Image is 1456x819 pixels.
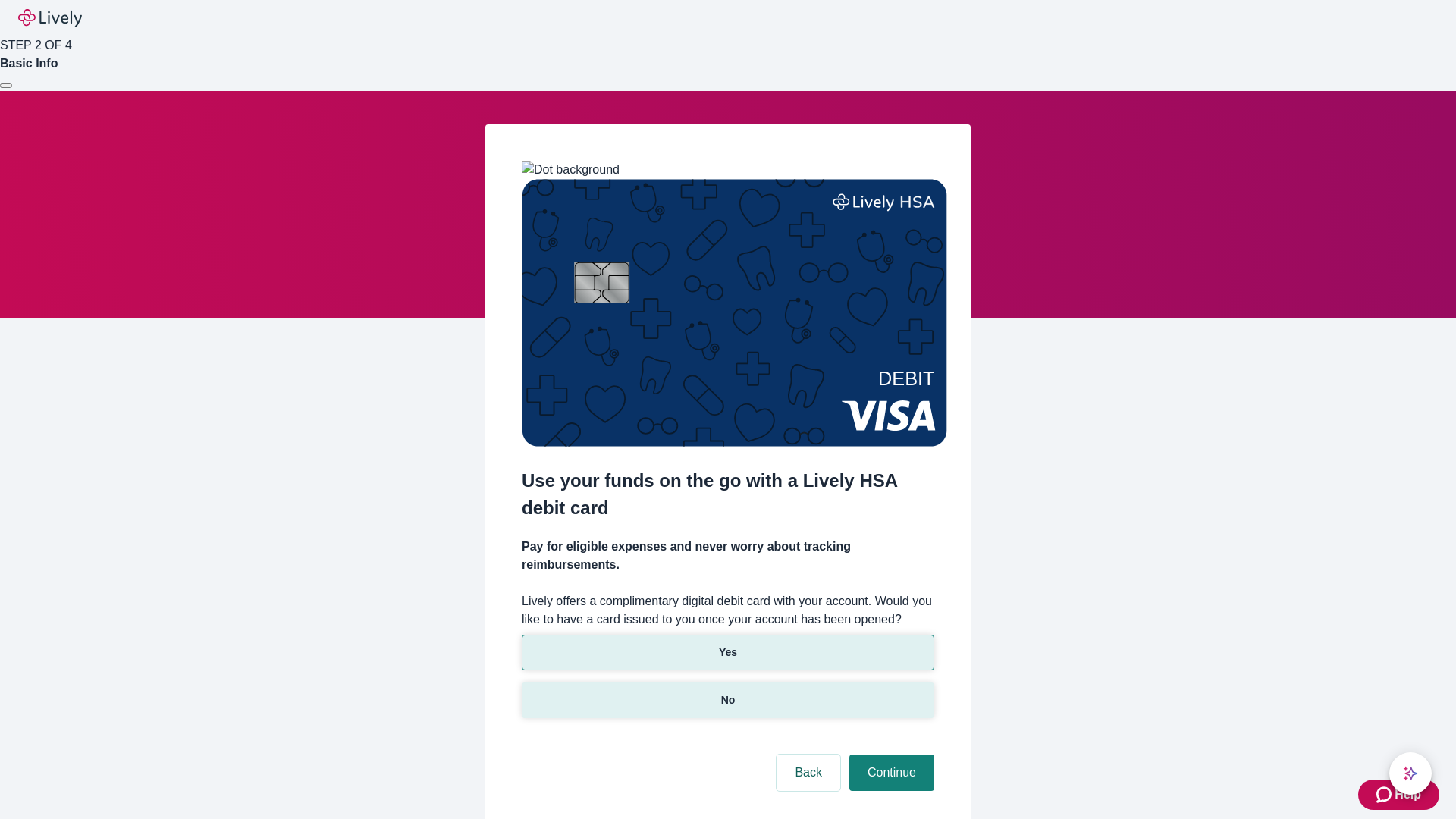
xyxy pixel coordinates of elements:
[1395,786,1421,804] span: Help
[1403,766,1418,781] svg: Lively AI Assistant
[522,538,934,574] h4: Pay for eligible expenses and never worry about tracking reimbursements.
[522,161,620,179] img: Dot background
[719,645,737,661] p: Yes
[522,179,947,447] img: Debit card
[1376,786,1395,804] svg: Zendesk support icon
[721,692,736,708] p: No
[18,9,82,27] img: Lively
[522,467,934,522] h2: Use your funds on the go with a Lively HSA debit card
[1358,780,1439,810] button: Zendesk support iconHelp
[849,755,934,791] button: Continue
[522,682,934,718] button: No
[522,635,934,670] button: Yes
[522,592,934,629] label: Lively offers a complimentary digital debit card with your account. Would you like to have a card...
[777,755,840,791] button: Back
[1389,752,1432,795] button: chat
